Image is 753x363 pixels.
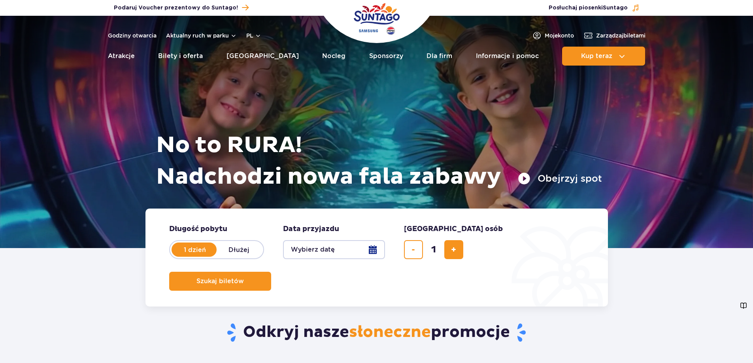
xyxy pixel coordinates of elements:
[596,32,645,39] span: Zarządzaj biletami
[549,4,640,12] button: Posłuchaj piosenkiSuntago
[196,278,244,285] span: Szukaj biletów
[283,224,339,234] span: Data przyjazdu
[427,47,452,66] a: Dla firm
[169,224,227,234] span: Długość pobytu
[583,31,645,40] a: Zarządzajbiletami
[369,47,403,66] a: Sponsorzy
[169,272,271,291] button: Szukaj biletów
[581,53,612,60] span: Kup teraz
[322,47,345,66] a: Nocleg
[114,2,249,13] a: Podaruj Voucher prezentowy do Suntago!
[172,241,217,258] label: 1 dzień
[349,322,431,342] span: słoneczne
[108,47,135,66] a: Atrakcje
[549,4,628,12] span: Posłuchaj piosenki
[108,32,157,39] a: Godziny otwarcia
[114,4,238,12] span: Podaruj Voucher prezentowy do Suntago!
[166,32,237,39] button: Aktualny ruch w parku
[444,240,463,259] button: dodaj bilet
[246,32,261,39] button: pl
[424,240,443,259] input: liczba biletów
[217,241,262,258] label: Dłużej
[518,172,602,185] button: Obejrzyj spot
[156,130,602,193] h1: No to RURA! Nadchodzi nowa fala zabawy
[532,31,574,40] a: Mojekonto
[603,5,628,11] span: Suntago
[545,32,574,39] span: Moje konto
[158,47,203,66] a: Bilety i oferta
[404,224,503,234] span: [GEOGRAPHIC_DATA] osób
[145,322,608,343] h2: Odkryj nasze promocje
[283,240,385,259] button: Wybierz datę
[562,47,645,66] button: Kup teraz
[145,209,608,307] form: Planowanie wizyty w Park of Poland
[476,47,539,66] a: Informacje i pomoc
[226,47,299,66] a: [GEOGRAPHIC_DATA]
[404,240,423,259] button: usuń bilet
